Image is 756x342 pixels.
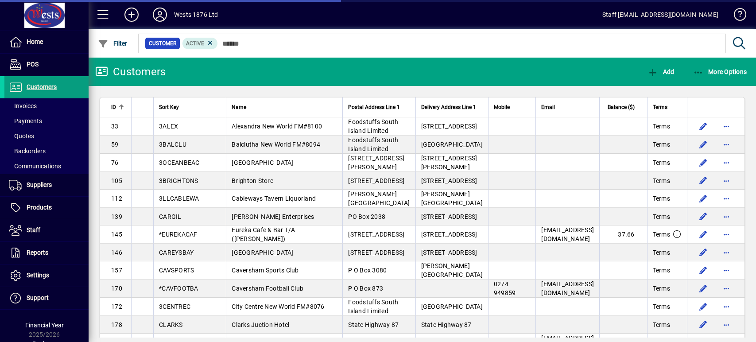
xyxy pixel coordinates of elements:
span: [GEOGRAPHIC_DATA] [232,159,293,166]
a: Home [4,31,89,53]
a: Staff [4,219,89,241]
button: More options [719,191,733,206]
span: *EUREKACAF [159,231,198,238]
button: Edit [696,299,710,314]
span: Foodstuffs South Island Limited [348,299,398,315]
span: More Options [693,68,747,75]
button: More options [719,174,733,188]
span: Settings [27,272,49,279]
span: 0274 949859 [494,280,516,296]
div: Customers [95,65,166,79]
span: Terms [653,176,670,185]
span: Active [186,40,204,47]
span: [GEOGRAPHIC_DATA] [421,141,483,148]
span: 105 [111,177,122,184]
a: Support [4,287,89,309]
div: ID [111,102,126,112]
span: Sort Key [159,102,179,112]
span: Customer [149,39,176,48]
span: Clarks Juction Hotel [232,321,289,328]
span: 178 [111,321,122,328]
button: More options [719,155,733,170]
span: [STREET_ADDRESS] [348,177,404,184]
span: Foodstuffs South Island Limited [348,118,398,134]
span: Quotes [9,132,34,140]
button: Profile [146,7,174,23]
span: Payments [9,117,42,124]
span: Financial Year [25,322,64,329]
span: Email [541,102,555,112]
span: 3LLCABLEWA [159,195,199,202]
span: Staff [27,226,40,233]
span: Balclutha New World FM#8094 [232,141,320,148]
span: Products [27,204,52,211]
span: 3BRIGHTONS [159,177,198,184]
div: Name [232,102,337,112]
span: P O Box 3080 [348,267,387,274]
span: Brighton Store [232,177,273,184]
span: Caversham Football Club [232,285,303,292]
span: [PERSON_NAME][GEOGRAPHIC_DATA] [421,262,483,278]
a: Knowledge Base [727,2,745,31]
span: Terms [653,122,670,131]
button: Edit [696,281,710,295]
span: [STREET_ADDRESS] [421,213,477,220]
span: Filter [98,40,128,47]
span: Terms [653,266,670,275]
span: 172 [111,303,122,310]
a: Reports [4,242,89,264]
button: Add [645,64,676,80]
span: 33 [111,123,119,130]
td: 37.66 [599,225,647,244]
button: More options [719,210,733,224]
span: 139 [111,213,122,220]
span: [PERSON_NAME] Enterprises [232,213,314,220]
span: Customers [27,83,57,90]
span: Terms [653,302,670,311]
button: Edit [696,263,710,277]
span: Terms [653,284,670,293]
span: State Highway 87 [348,321,399,328]
span: CAREYSBAY [159,249,194,256]
button: More options [719,137,733,152]
span: 3BALCLU [159,141,186,148]
div: Email [541,102,594,112]
span: 3ALEX [159,123,178,130]
span: Backorders [9,148,46,155]
div: Balance ($) [605,102,643,112]
a: Communications [4,159,89,174]
span: Delivery Address Line 1 [421,102,476,112]
span: [EMAIL_ADDRESS][DOMAIN_NAME] [541,226,594,242]
a: Payments [4,113,89,128]
span: 146 [111,249,122,256]
span: 112 [111,195,122,202]
span: Eureka Cafe & Bar T/A ([PERSON_NAME]) [232,226,295,242]
mat-chip: Activation Status: Active [182,38,218,49]
span: Home [27,38,43,45]
span: [STREET_ADDRESS] [421,231,477,238]
span: Terms [653,102,667,112]
span: CLARKS [159,321,183,328]
span: 170 [111,285,122,292]
span: Foodstuffs South Island Limited [348,136,398,152]
span: Mobile [494,102,510,112]
span: Balance ($) [608,102,635,112]
button: More options [719,119,733,133]
a: Products [4,197,89,219]
button: More options [719,245,733,260]
span: [STREET_ADDRESS][PERSON_NAME] [421,155,477,171]
span: [EMAIL_ADDRESS][DOMAIN_NAME] [541,280,594,296]
span: Terms [653,212,670,221]
span: 76 [111,159,119,166]
span: *CAVFOOTBA [159,285,198,292]
a: POS [4,54,89,76]
button: Edit [696,119,710,133]
button: More options [719,227,733,241]
span: [STREET_ADDRESS] [421,249,477,256]
span: Postal Address Line 1 [348,102,400,112]
span: ID [111,102,116,112]
span: Alexandra New World FM#8100 [232,123,322,130]
span: CARGIL [159,213,182,220]
span: Add [647,68,674,75]
button: More options [719,299,733,314]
